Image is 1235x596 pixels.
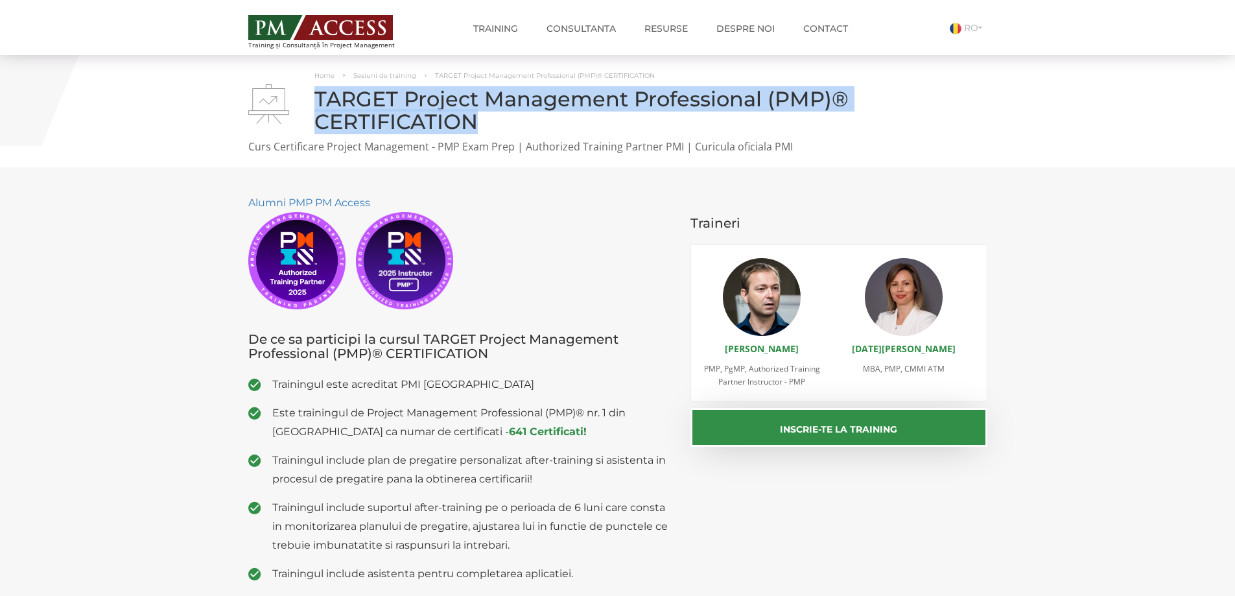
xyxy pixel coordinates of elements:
[248,42,419,49] span: Training și Consultanță în Project Management
[704,363,820,387] span: PMP, PgMP, Authorized Training Partner Instructor - PMP
[950,23,961,34] img: Romana
[248,88,987,133] h1: TARGET Project Management Professional (PMP)® CERTIFICATION
[690,408,987,447] button: Inscrie-te la training
[314,71,335,80] a: Home
[863,363,945,374] span: MBA, PMP, CMMI ATM
[707,16,784,42] a: Despre noi
[537,16,626,42] a: Consultanta
[353,71,416,80] a: Sesiuni de training
[725,342,799,355] a: [PERSON_NAME]
[272,403,672,441] span: Este trainingul de Project Management Professional (PMP)® nr. 1 din [GEOGRAPHIC_DATA] ca numar de...
[248,15,393,40] img: PM ACCESS - Echipa traineri si consultanti certificati PMP: Narciss Popescu, Mihai Olaru, Monica ...
[435,71,655,80] span: TARGET Project Management Professional (PMP)® CERTIFICATION
[509,425,587,438] a: 641 Certificati!
[794,16,858,42] a: Contact
[690,216,987,230] h3: Traineri
[248,84,289,124] img: TARGET Project Management Professional (PMP)® CERTIFICATION
[248,332,672,361] h3: De ce sa participi la cursul TARGET Project Management Professional (PMP)® CERTIFICATION
[464,16,528,42] a: Training
[635,16,698,42] a: Resurse
[248,197,370,209] a: Alumni PMP PM Access
[272,375,672,394] span: Trainingul este acreditat PMI [GEOGRAPHIC_DATA]
[950,22,987,34] a: RO
[272,498,672,554] span: Trainingul include suportul after-training pe o perioada de 6 luni care consta in monitorizarea p...
[248,11,419,49] a: Training și Consultanță în Project Management
[852,342,956,355] a: [DATE][PERSON_NAME]
[272,451,672,488] span: Trainingul include plan de pregatire personalizat after-training si asistenta in procesul de preg...
[248,139,987,154] p: Curs Certificare Project Management - PMP Exam Prep | Authorized Training Partner PMI | Curicula ...
[272,564,672,583] span: Trainingul include asistenta pentru completarea aplicatiei.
